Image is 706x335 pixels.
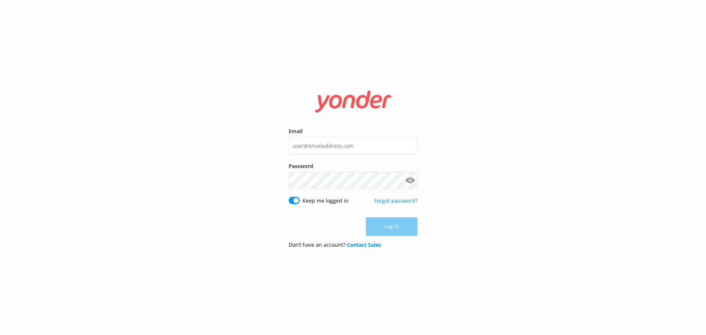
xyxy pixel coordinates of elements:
[303,197,349,205] label: Keep me logged in
[289,138,417,154] input: user@emailaddress.com
[347,241,381,248] a: Contact Sales
[289,162,417,170] label: Password
[289,127,417,135] label: Email
[403,173,417,188] button: Show password
[374,197,417,204] a: Forgot password?
[289,241,381,249] p: Don’t have an account?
